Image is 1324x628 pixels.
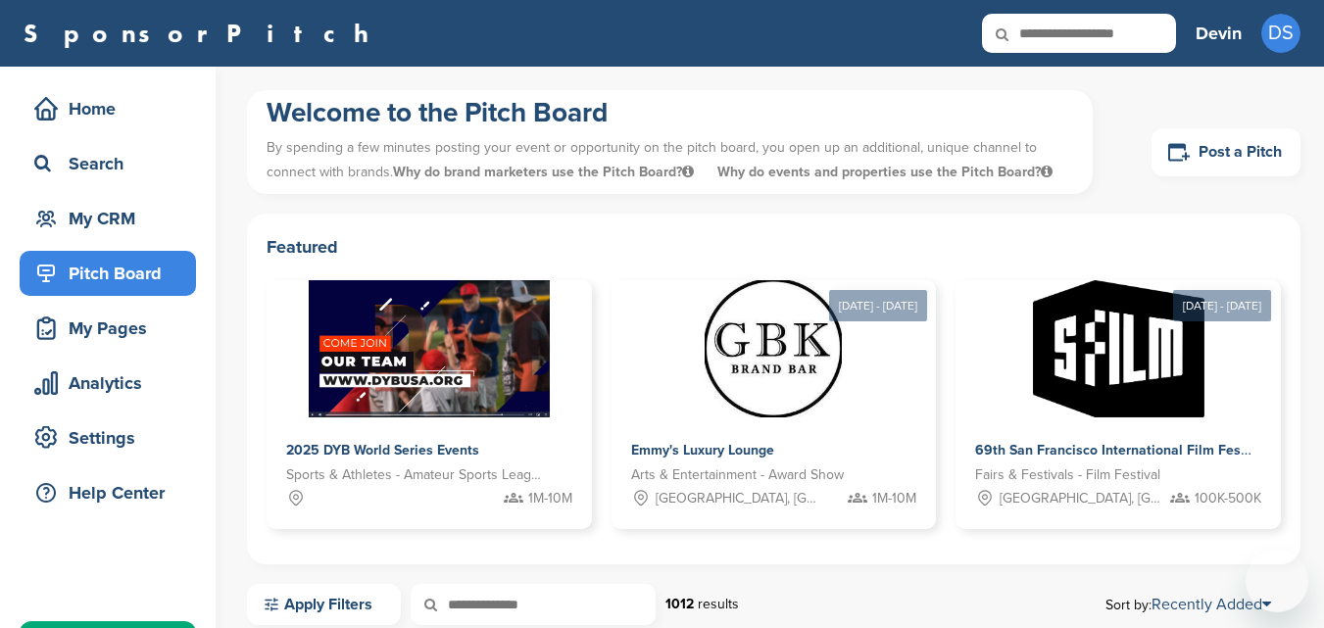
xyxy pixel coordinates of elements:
[20,251,196,296] a: Pitch Board
[631,464,844,486] span: Arts & Entertainment - Award Show
[29,146,196,181] div: Search
[29,365,196,401] div: Analytics
[20,86,196,131] a: Home
[705,280,842,417] img: Sponsorpitch &
[20,361,196,406] a: Analytics
[975,442,1268,459] span: 69th San Francisco International Film Festival
[1152,128,1300,176] a: Post a Pitch
[24,21,381,46] a: SponsorPitch
[1105,597,1271,612] span: Sort by:
[267,95,1073,130] h1: Welcome to the Pitch Board
[29,311,196,346] div: My Pages
[20,141,196,186] a: Search
[872,488,916,509] span: 1M-10M
[20,306,196,351] a: My Pages
[975,464,1160,486] span: Fairs & Festivals - Film Festival
[29,256,196,291] div: Pitch Board
[267,130,1073,189] p: By spending a few minutes posting your event or opportunity on the pitch board, you open up an ad...
[1152,595,1271,614] a: Recently Added
[20,196,196,241] a: My CRM
[656,488,817,509] span: [GEOGRAPHIC_DATA], [GEOGRAPHIC_DATA]
[829,290,927,321] div: [DATE] - [DATE]
[1195,488,1261,509] span: 100K-500K
[1261,14,1300,53] span: DS
[631,442,774,459] span: Emmy's Luxury Lounge
[698,596,739,612] span: results
[29,201,196,236] div: My CRM
[1196,20,1242,47] h3: Devin
[267,280,592,529] a: Sponsorpitch & 2025 DYB World Series Events Sports & Athletes - Amateur Sports Leagues 1M-10M
[29,420,196,456] div: Settings
[665,596,694,612] strong: 1012
[20,470,196,515] a: Help Center
[612,249,937,529] a: [DATE] - [DATE] Sponsorpitch & Emmy's Luxury Lounge Arts & Entertainment - Award Show [GEOGRAPHIC...
[393,164,698,180] span: Why do brand marketers use the Pitch Board?
[247,584,401,625] a: Apply Filters
[956,249,1281,529] a: [DATE] - [DATE] Sponsorpitch & 69th San Francisco International Film Festival Fairs & Festivals -...
[286,442,479,459] span: 2025 DYB World Series Events
[1173,290,1271,321] div: [DATE] - [DATE]
[20,415,196,460] a: Settings
[1196,12,1242,55] a: Devin
[309,280,551,417] img: Sponsorpitch &
[1033,280,1204,417] img: Sponsorpitch &
[1246,550,1308,612] iframe: Button to launch messaging window
[1000,488,1161,509] span: [GEOGRAPHIC_DATA], [GEOGRAPHIC_DATA]
[29,91,196,126] div: Home
[717,164,1053,180] span: Why do events and properties use the Pitch Board?
[267,233,1281,261] h2: Featured
[29,475,196,510] div: Help Center
[528,488,572,509] span: 1M-10M
[286,464,543,486] span: Sports & Athletes - Amateur Sports Leagues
